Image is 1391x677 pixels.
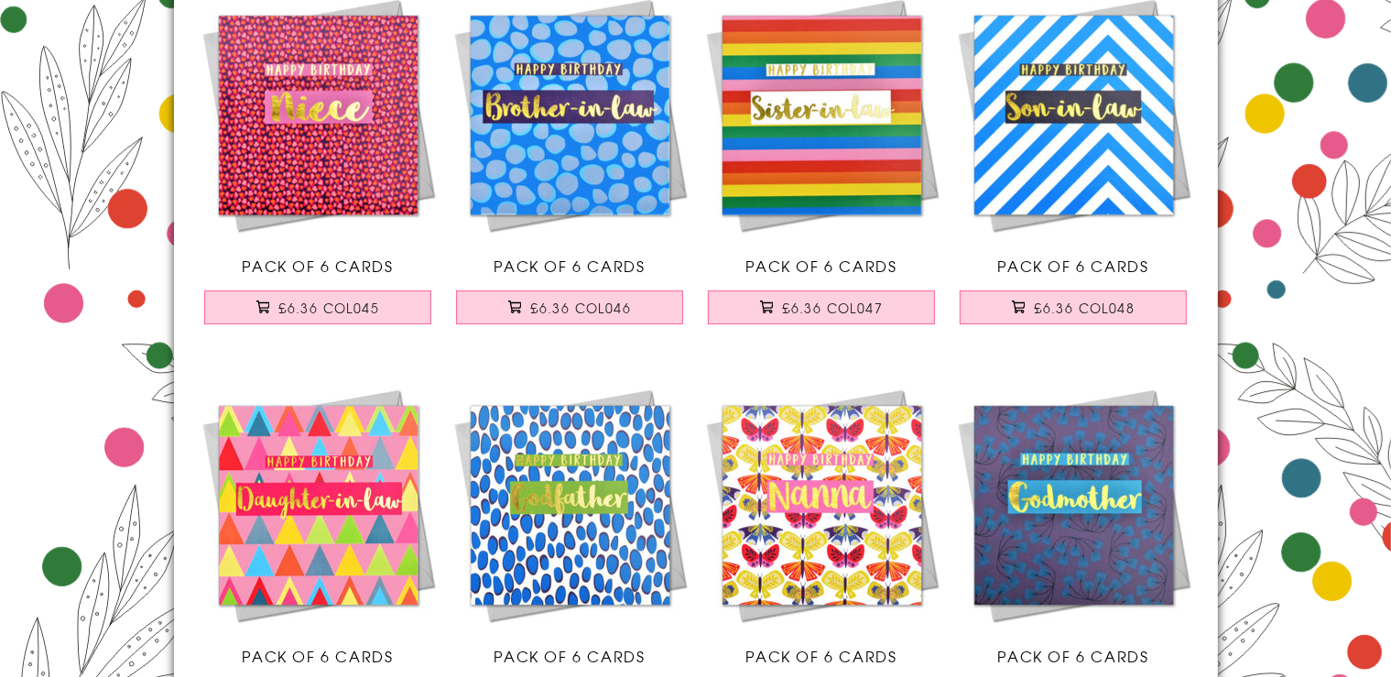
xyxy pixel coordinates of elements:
[782,299,883,317] span: £6.36 COL047
[494,255,646,277] span: Pack of 6 Cards
[243,645,394,667] span: Pack of 6 Cards
[708,290,935,324] button: £6.36 COL047
[998,255,1149,277] span: Pack of 6 Cards
[746,255,897,277] span: Pack of 6 Cards
[204,290,431,324] button: £6.36 COL045
[243,255,394,277] span: Pack of 6 Cards
[494,645,646,667] span: Pack of 6 Cards
[998,645,1149,667] span: Pack of 6 Cards
[1034,299,1135,317] span: £6.36 COL048
[530,299,631,317] span: £6.36 COL046
[192,379,444,631] img: Birthday Card, Daughter-in-law Pink Triangles, text foiled in shiny gold
[746,645,897,667] span: Pack of 6 Cards
[696,379,948,631] img: Birthday Card, Nanna Butterflies, text foiled in shiny gold
[278,299,379,317] span: £6.36 COL045
[456,290,683,324] button: £6.36 COL046
[444,379,696,631] img: Birthday Card, Godfather Blue Dots, text foiled in shiny gold
[960,290,1187,324] button: £6.36 COL048
[948,379,1200,631] img: Birthday Card, Godmother Flowers, text foiled in shiny gold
